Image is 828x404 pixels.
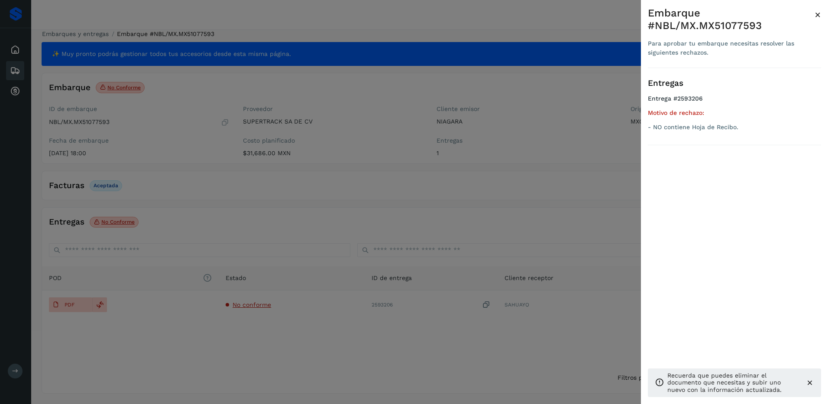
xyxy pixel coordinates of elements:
[815,7,821,23] button: Close
[648,7,815,32] div: Embarque #NBL/MX.MX51077593
[667,372,799,394] p: Recuerda que puedes eliminar el documento que necesitas y subir uno nuevo con la información actu...
[815,9,821,21] span: ×
[648,78,821,88] h3: Entregas
[648,39,815,57] div: Para aprobar tu embarque necesitas resolver las siguientes rechazos.
[648,124,821,131] p: - NO contiene Hoja de Recibo.
[648,95,821,109] h4: Entrega #2593206
[648,109,821,117] h5: Motivo de rechazo:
